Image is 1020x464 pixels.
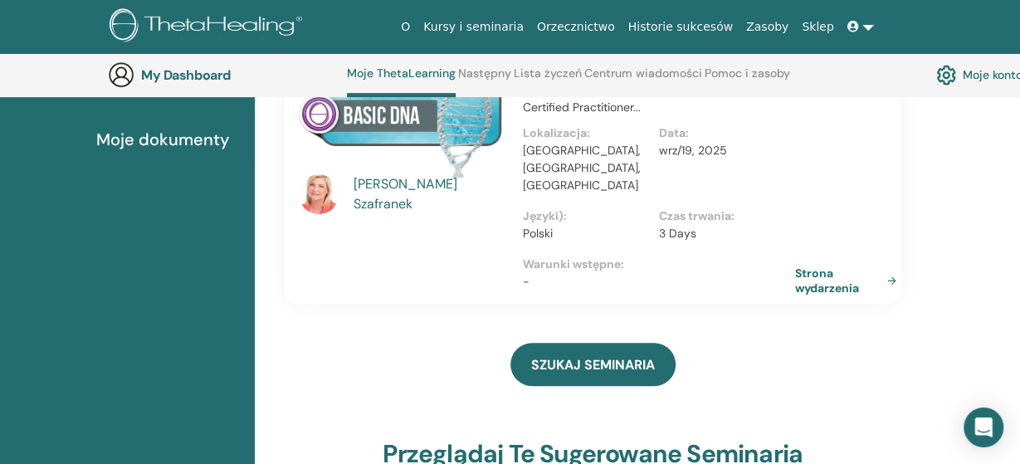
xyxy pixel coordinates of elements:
img: generic-user-icon.jpg [108,61,134,88]
p: Data : [659,125,785,142]
img: logo.png [110,8,308,46]
a: Centrum wiadomości [584,66,702,93]
img: cog.svg [936,61,956,89]
span: SZUKAJ SEMINARIA [531,356,655,374]
p: [GEOGRAPHIC_DATA], [GEOGRAPHIC_DATA], [GEOGRAPHIC_DATA] [523,142,649,194]
a: SZUKAJ SEMINARIA [510,343,676,386]
p: Czas trwania : [659,208,785,225]
a: Moje ThetaLearning [347,66,456,97]
p: - [523,273,795,291]
a: Następny [458,66,511,93]
img: Basic DNA [299,36,503,179]
a: Orzecznictwo [530,12,622,42]
a: Pomoc i zasoby [705,66,790,93]
p: 3 Days [659,225,785,242]
div: Open Intercom Messenger [964,408,1003,447]
a: Strona wydarzenia [795,266,903,295]
a: Sklep [795,12,840,42]
a: [PERSON_NAME] Szafranek [354,174,507,214]
p: Polski [523,225,649,242]
a: Kursy i seminaria [417,12,530,42]
a: Lista życzeń [514,66,582,93]
h3: My Dashboard [141,67,307,83]
p: Języki) : [523,208,649,225]
img: default.jpg [299,174,339,214]
p: wrz/19, 2025 [659,142,785,159]
p: Lokalizacja : [523,125,649,142]
span: Moje dokumenty [96,127,229,152]
a: O [394,12,417,42]
p: Warunki wstępne : [523,256,795,273]
a: Historie sukcesów [622,12,739,42]
a: Zasoby [739,12,795,42]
